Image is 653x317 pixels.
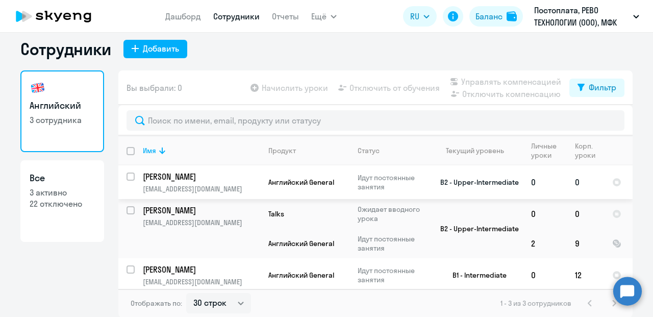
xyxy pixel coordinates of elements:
p: [EMAIL_ADDRESS][DOMAIN_NAME] [143,184,260,193]
div: Имя [143,146,260,155]
p: [PERSON_NAME] [143,205,258,216]
span: Английский General [268,178,334,187]
img: english [30,80,46,96]
td: 0 [567,199,604,229]
p: Идут постоянные занятия [358,173,428,191]
span: Отображать по: [131,299,182,308]
p: Ожидает вводного урока [358,205,428,223]
button: Ещё [311,6,337,27]
div: Имя [143,146,156,155]
div: Баланс [475,10,503,22]
p: Постоплата, РЕВО ТЕХНОЛОГИИ (ООО), МФК [534,4,629,29]
p: [PERSON_NAME] [143,171,258,182]
button: Фильтр [569,79,624,97]
div: Продукт [268,146,296,155]
button: Добавить [123,40,187,58]
p: 3 сотрудника [30,114,95,126]
p: [EMAIL_ADDRESS][DOMAIN_NAME] [143,277,260,286]
div: Добавить [143,42,179,55]
a: [PERSON_NAME] [143,171,260,182]
span: Ещё [311,10,326,22]
td: 12 [567,258,604,292]
div: Статус [358,146,380,155]
span: Talks [268,209,284,218]
a: [PERSON_NAME] [143,205,260,216]
td: B2 - Upper-Intermediate [428,199,523,258]
h3: Все [30,172,95,185]
p: 22 отключено [30,198,95,209]
p: Идут постоянные занятия [358,234,428,253]
p: [PERSON_NAME] [143,264,258,275]
td: 0 [567,165,604,199]
span: Вы выбрали: 0 [127,82,182,94]
button: RU [403,6,437,27]
div: Личные уроки [531,141,566,160]
span: 1 - 3 из 3 сотрудников [500,299,571,308]
td: 0 [523,199,567,229]
div: Фильтр [589,81,616,93]
input: Поиск по имени, email, продукту или статусу [127,110,624,131]
div: Текущий уровень [446,146,504,155]
a: Все3 активно22 отключено [20,160,104,242]
div: Текущий уровень [436,146,522,155]
h1: Сотрудники [20,39,111,59]
p: 3 активно [30,187,95,198]
span: Английский General [268,271,334,280]
span: Английский General [268,239,334,248]
p: [EMAIL_ADDRESS][DOMAIN_NAME] [143,218,260,227]
td: B1 - Intermediate [428,258,523,292]
a: [PERSON_NAME] [143,264,260,275]
button: Балансbalance [469,6,523,27]
span: RU [410,10,419,22]
a: Отчеты [272,11,299,21]
p: Идут постоянные занятия [358,266,428,284]
h3: Английский [30,99,95,112]
div: Корп. уроки [575,141,604,160]
a: Дашборд [165,11,201,21]
a: Сотрудники [213,11,260,21]
a: Английский3 сотрудника [20,70,104,152]
td: 2 [523,229,567,258]
td: 0 [523,258,567,292]
img: balance [507,11,517,21]
button: Постоплата, РЕВО ТЕХНОЛОГИИ (ООО), МФК [529,4,644,29]
td: B2 - Upper-Intermediate [428,165,523,199]
td: 0 [523,165,567,199]
td: 9 [567,229,604,258]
